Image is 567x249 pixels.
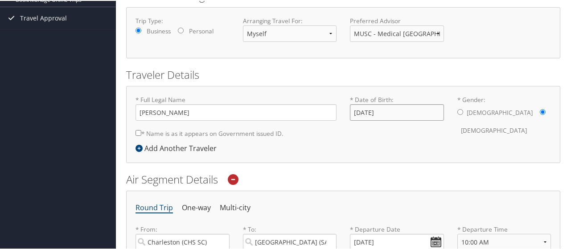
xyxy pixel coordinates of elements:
label: Business [147,26,171,35]
label: Personal [189,26,214,35]
label: * Name is as it appears on Government issued ID. [136,124,283,141]
label: Trip Type: [136,16,230,24]
li: Round Trip [136,199,173,215]
li: Multi-city [220,199,251,215]
li: One-way [182,199,211,215]
label: Preferred Advisor [350,16,444,24]
input: * Date of Birth: [350,103,444,120]
label: [DEMOGRAPHIC_DATA] [461,121,527,138]
label: * Full Legal Name [136,94,337,120]
input: * Name is as it appears on Government issued ID. [136,129,141,135]
h2: Air Segment Details [126,171,560,186]
div: Add Another Traveler [136,142,221,153]
label: * Departure Date [350,224,444,233]
span: Travel Approval [20,6,67,29]
label: * Date of Birth: [350,94,444,120]
input: * Gender:[DEMOGRAPHIC_DATA][DEMOGRAPHIC_DATA] [457,108,463,114]
h2: Traveler Details [126,66,560,82]
input: * Full Legal Name [136,103,337,120]
label: [DEMOGRAPHIC_DATA] [467,103,533,120]
label: Arranging Travel For: [243,16,337,24]
label: * Gender: [457,94,551,139]
input: * Gender:[DEMOGRAPHIC_DATA][DEMOGRAPHIC_DATA] [540,108,546,114]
